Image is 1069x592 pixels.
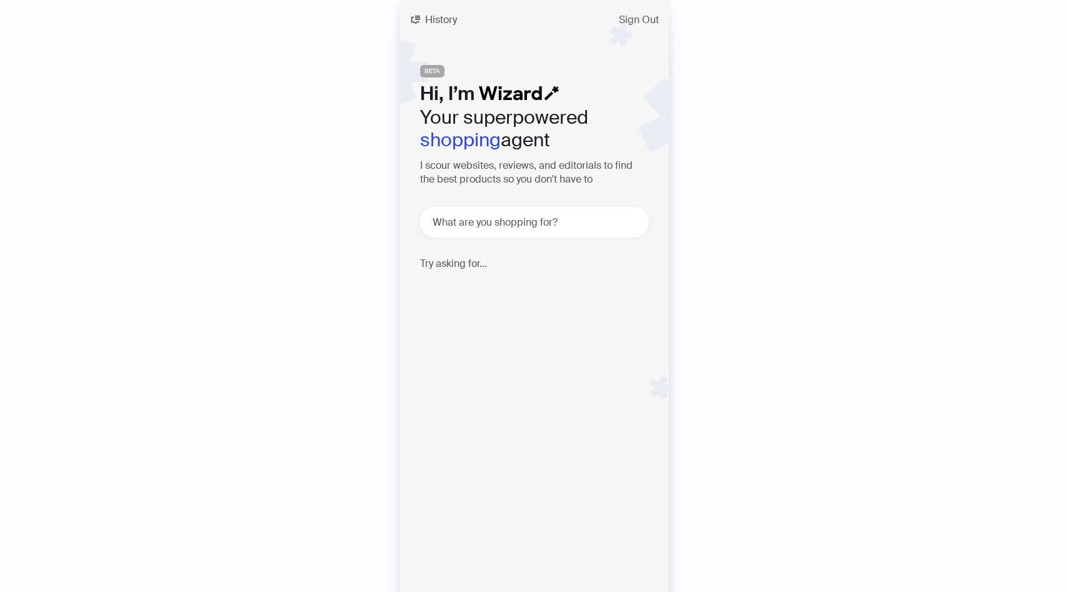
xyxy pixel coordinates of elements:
[420,65,444,78] span: BETA
[400,10,467,30] button: History
[609,10,669,30] button: Sign Out
[420,81,474,106] span: Hi, I’m
[420,279,635,336] p: Need over-ear noise-canceling headphones that offer great sound quality and comfort for long use. 🎧
[420,106,649,151] h2: Your superpowered agent
[420,258,649,269] h4: Try asking for...
[420,159,649,187] h3: I scour websites, reviews, and editorials to find the best products so you don't have to
[420,128,501,152] em: shopping
[619,15,659,25] span: Sign Out
[425,15,457,25] span: History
